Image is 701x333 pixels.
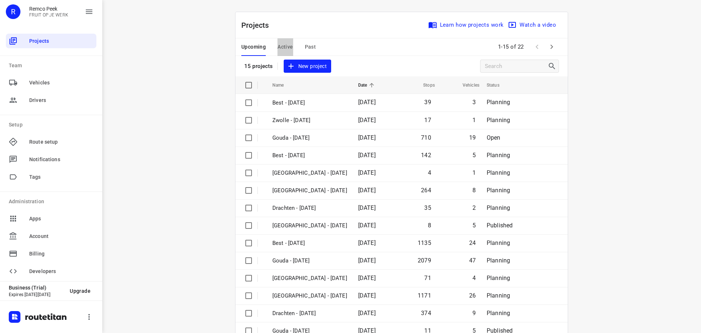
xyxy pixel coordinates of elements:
span: 26 [469,292,476,299]
div: Tags [6,170,96,184]
input: Search projects [485,61,548,72]
div: Projects [6,34,96,48]
span: Status [487,81,509,90]
p: Gouda - Thursday [272,134,347,142]
p: Zwolle - Thursday [272,186,347,195]
span: Next Page [544,39,559,54]
span: 35 [424,204,431,211]
span: 4 [472,275,476,281]
span: [DATE] [358,310,376,317]
span: Past [305,42,316,52]
p: Drachten - Wednesday [272,309,347,318]
span: Planning [487,239,510,246]
p: 15 projects [244,63,273,69]
div: Billing [6,246,96,261]
span: 710 [421,134,431,141]
span: 71 [424,275,431,281]
span: Apps [29,215,93,223]
button: New project [284,60,331,73]
p: Expires [DATE][DATE] [9,292,64,297]
span: Date [358,81,377,90]
div: Route setup [6,135,96,149]
span: [DATE] [358,152,376,159]
span: [DATE] [358,117,376,124]
p: Zwolle - Friday [272,116,347,125]
span: Planning [487,310,510,317]
div: Apps [6,211,96,226]
span: Route setup [29,138,93,146]
span: New project [288,62,327,71]
p: Projects [241,20,275,31]
div: Developers [6,264,96,279]
p: Business (Trial) [9,285,64,291]
span: 2 [472,204,476,211]
span: Open [487,134,501,141]
span: Planning [487,152,510,159]
div: R [6,4,20,19]
span: Drivers [29,97,93,104]
span: Billing [29,250,93,258]
span: Planning [487,275,510,281]
span: Published [487,222,513,229]
span: 47 [469,257,476,264]
div: Vehicles [6,75,96,90]
span: [DATE] [358,257,376,264]
span: Name [272,81,294,90]
span: [DATE] [358,239,376,246]
span: 374 [421,310,431,317]
button: Upgrade [64,284,96,298]
span: 1135 [418,239,431,246]
p: Zwolle - Wednesday [272,292,347,300]
span: 24 [469,239,476,246]
div: Drivers [6,93,96,107]
span: 5 [472,152,476,159]
div: Account [6,229,96,243]
span: 1171 [418,292,431,299]
span: [DATE] [358,204,376,211]
span: 1 [472,117,476,124]
p: Remco Peek [29,6,68,12]
span: 17 [424,117,431,124]
div: Notifications [6,152,96,167]
span: 5 [472,222,476,229]
span: [DATE] [358,187,376,194]
p: Antwerpen - Wednesday [272,274,347,283]
span: Previous Page [530,39,544,54]
p: Gouda - Wednesday [272,257,347,265]
span: Vehicles [453,81,479,90]
span: 1 [472,169,476,176]
span: 1-15 of 22 [495,39,527,55]
p: Drachten - Thursday [272,204,347,212]
span: Planning [487,99,510,106]
span: 19 [469,134,476,141]
span: Upgrade [70,288,91,294]
span: Planning [487,117,510,124]
p: Best - [DATE] [272,151,347,160]
span: [DATE] [358,134,376,141]
span: [DATE] [358,222,376,229]
span: Planning [487,187,510,194]
p: Best - Wednesday [272,239,347,247]
span: 142 [421,152,431,159]
span: 9 [472,310,476,317]
span: Upcoming [241,42,266,52]
p: Setup [9,121,96,129]
span: [DATE] [358,99,376,106]
span: Developers [29,268,93,275]
span: 264 [421,187,431,194]
p: Administration [9,198,96,205]
span: Notifications [29,156,93,163]
p: [GEOGRAPHIC_DATA] - [DATE] [272,169,347,177]
span: Stops [414,81,435,90]
span: Active [277,42,293,52]
p: Gemeente Rotterdam - Thursday [272,222,347,230]
span: 3 [472,99,476,106]
span: Planning [487,169,510,176]
span: [DATE] [358,292,376,299]
span: Planning [487,257,510,264]
div: Search [548,62,559,71]
p: FRUIT OP JE WERK [29,12,68,18]
span: Planning [487,292,510,299]
span: Tags [29,173,93,181]
span: Account [29,232,93,240]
